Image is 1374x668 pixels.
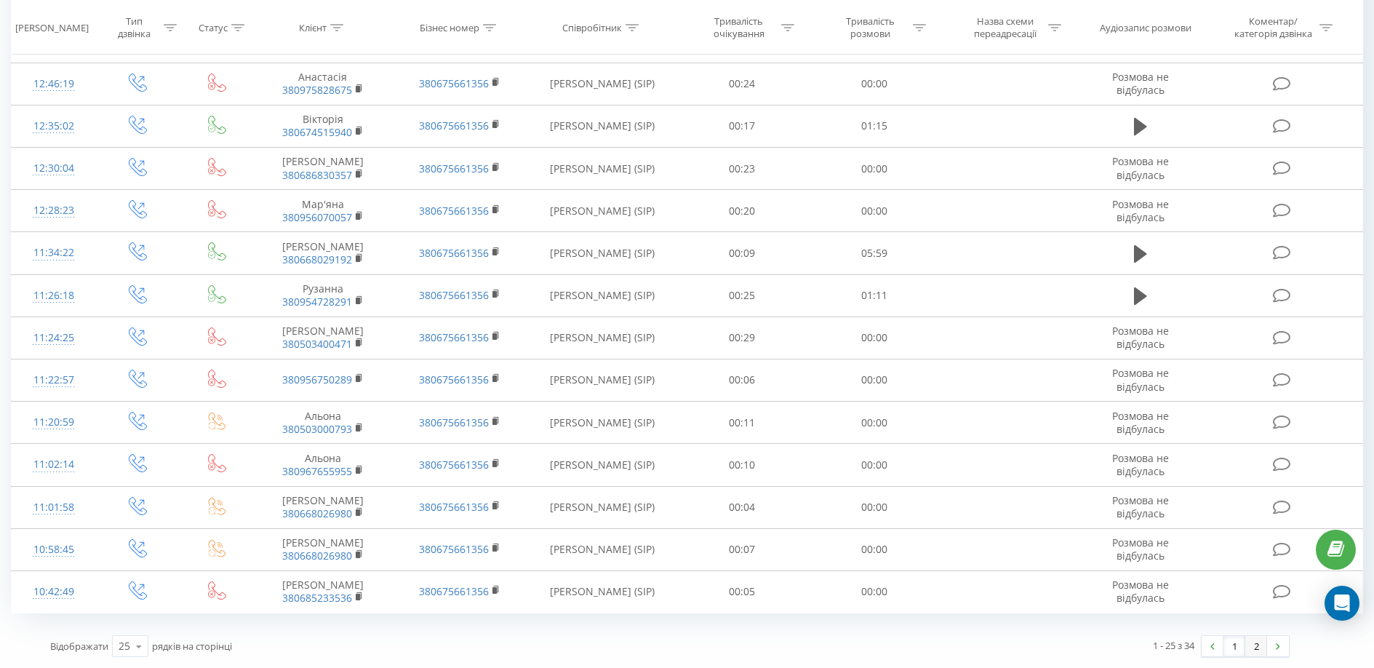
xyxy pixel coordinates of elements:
td: 00:06 [676,359,808,401]
td: [PERSON_NAME] (SIP) [529,570,676,613]
div: 11:22:57 [26,366,81,394]
div: 12:35:02 [26,112,81,140]
div: 10:42:49 [26,578,81,606]
td: [PERSON_NAME] (SIP) [529,528,676,570]
td: [PERSON_NAME] [254,148,391,190]
div: Бізнес номер [420,21,479,33]
a: 380675661356 [419,584,489,598]
td: 00:00 [808,317,940,359]
div: Назва схеми переадресації [967,15,1045,40]
td: [PERSON_NAME] (SIP) [529,190,676,232]
td: [PERSON_NAME] [254,232,391,274]
a: 380675661356 [419,458,489,472]
a: 380675661356 [419,119,489,132]
a: 380954728291 [282,295,352,309]
div: 10:58:45 [26,536,81,564]
td: Вікторія [254,105,391,147]
a: 380975828675 [282,83,352,97]
td: [PERSON_NAME] (SIP) [529,444,676,486]
td: 00:00 [808,528,940,570]
td: [PERSON_NAME] (SIP) [529,274,676,317]
span: Розмова не відбулась [1112,493,1169,520]
td: 00:07 [676,528,808,570]
div: 12:46:19 [26,70,81,98]
div: 12:28:23 [26,196,81,225]
div: 11:02:14 [26,450,81,479]
a: 380675661356 [419,500,489,514]
a: 380685233536 [282,591,352,605]
a: 380686830357 [282,168,352,182]
a: 380674515940 [282,125,352,139]
td: [PERSON_NAME] [254,317,391,359]
a: 380675661356 [419,330,489,344]
a: 1 [1223,636,1245,656]
div: Клієнт [299,21,327,33]
a: 380956750289 [282,373,352,386]
td: 05:59 [808,232,940,274]
span: Відображати [50,640,108,653]
td: [PERSON_NAME] (SIP) [529,232,676,274]
span: Розмова не відбулась [1112,154,1169,181]
a: 380668026980 [282,506,352,520]
td: [PERSON_NAME] (SIP) [529,486,676,528]
div: Статус [199,21,228,33]
td: 00:00 [808,486,940,528]
td: Мар'яна [254,190,391,232]
td: 00:17 [676,105,808,147]
td: 01:15 [808,105,940,147]
span: Розмова не відбулась [1112,366,1169,393]
span: Розмова не відбулась [1112,536,1169,562]
td: 00:09 [676,232,808,274]
a: 380675661356 [419,76,489,90]
div: 11:34:22 [26,239,81,267]
div: 11:24:25 [26,324,81,352]
span: Розмова не відбулась [1112,451,1169,478]
a: 380503000793 [282,422,352,436]
td: 00:11 [676,402,808,444]
td: 00:05 [676,570,808,613]
td: [PERSON_NAME] (SIP) [529,359,676,401]
td: 00:04 [676,486,808,528]
span: Розмова не відбулась [1112,197,1169,224]
a: 380675661356 [419,204,489,218]
div: Співробітник [562,21,622,33]
a: 2 [1245,636,1267,656]
a: 380675661356 [419,288,489,302]
a: 380668029192 [282,253,352,266]
td: 00:29 [676,317,808,359]
td: [PERSON_NAME] (SIP) [529,148,676,190]
div: Тривалість розмови [831,15,909,40]
a: 380675661356 [419,246,489,260]
div: Тип дзвінка [108,15,159,40]
div: 11:20:59 [26,408,81,437]
td: 00:00 [808,148,940,190]
td: 01:11 [808,274,940,317]
span: Розмова не відбулась [1112,409,1169,436]
div: 11:01:58 [26,493,81,522]
td: Рузанна [254,274,391,317]
td: Альона [254,402,391,444]
td: [PERSON_NAME] [254,486,391,528]
span: Розмова не відбулась [1112,578,1169,605]
td: 00:10 [676,444,808,486]
div: [PERSON_NAME] [15,21,89,33]
td: 00:00 [808,359,940,401]
td: [PERSON_NAME] (SIP) [529,402,676,444]
span: Розмова не відбулась [1112,70,1169,97]
td: 00:00 [808,63,940,105]
span: рядків на сторінці [152,640,232,653]
td: 00:20 [676,190,808,232]
a: 380675661356 [419,373,489,386]
div: 25 [119,639,130,653]
a: 380956070057 [282,210,352,224]
td: 00:23 [676,148,808,190]
td: 00:24 [676,63,808,105]
td: 00:00 [808,190,940,232]
span: Розмова не відбулась [1112,324,1169,351]
a: 380675661356 [419,542,489,556]
div: 1 - 25 з 34 [1153,638,1194,653]
td: 00:00 [808,444,940,486]
div: Тривалість очікування [700,15,778,40]
td: [PERSON_NAME] [254,570,391,613]
a: 380675661356 [419,162,489,175]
